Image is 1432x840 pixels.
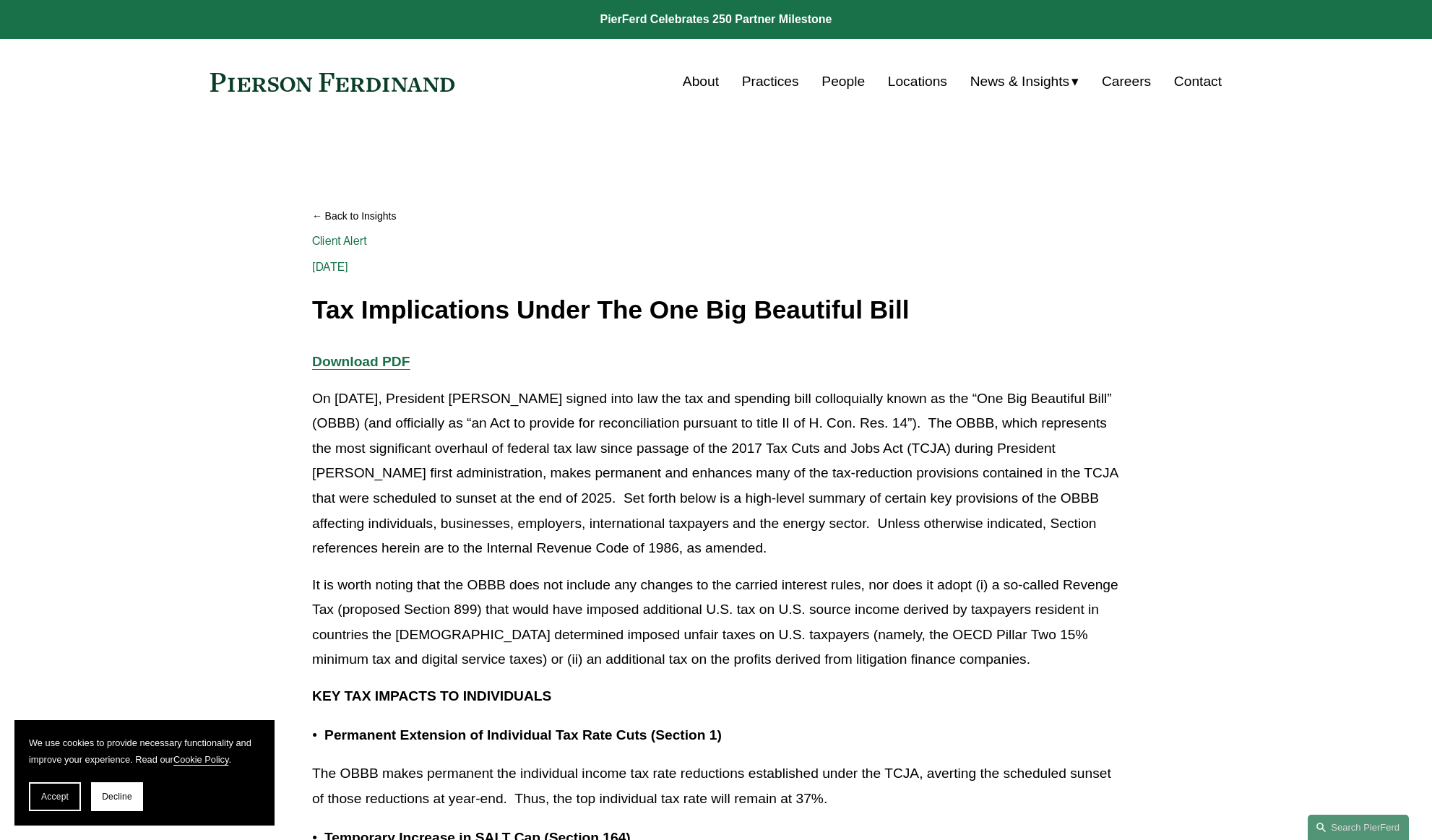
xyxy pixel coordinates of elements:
[41,792,69,802] span: Accept
[14,720,275,826] section: Cookie banner
[1102,68,1151,95] a: Careers
[970,69,1070,95] span: News & Insights
[888,68,947,95] a: Locations
[324,727,722,742] strong: Permanent Extension of Individual Tax Rate Cuts (Section 1)
[312,688,551,703] strong: KEY TAX IMPACTS TO INDIVIDUALS
[742,68,799,95] a: Practices
[29,782,81,811] button: Accept
[312,573,1120,672] p: It is worth noting that the OBBB does not include any changes to the carried interest rules, nor ...
[91,782,143,811] button: Decline
[312,354,410,369] a: Download PDF
[683,68,719,95] a: About
[312,296,1120,324] h1: Tax Implications Under The One Big Beautiful Bill
[312,761,1120,811] p: The OBBB makes permanent the individual income tax rate reductions established under the TCJA, av...
[1308,815,1409,840] a: Search this site
[821,68,865,95] a: People
[1174,68,1222,95] a: Contact
[29,735,260,768] p: We use cookies to provide necessary functionality and improve your experience. Read our .
[312,204,1120,229] a: Back to Insights
[312,260,348,274] span: [DATE]
[312,234,367,248] a: Client Alert
[102,792,132,802] span: Decline
[970,68,1079,95] a: folder dropdown
[312,386,1120,561] p: On [DATE], President [PERSON_NAME] signed into law the tax and spending bill colloquially known a...
[173,754,229,765] a: Cookie Policy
